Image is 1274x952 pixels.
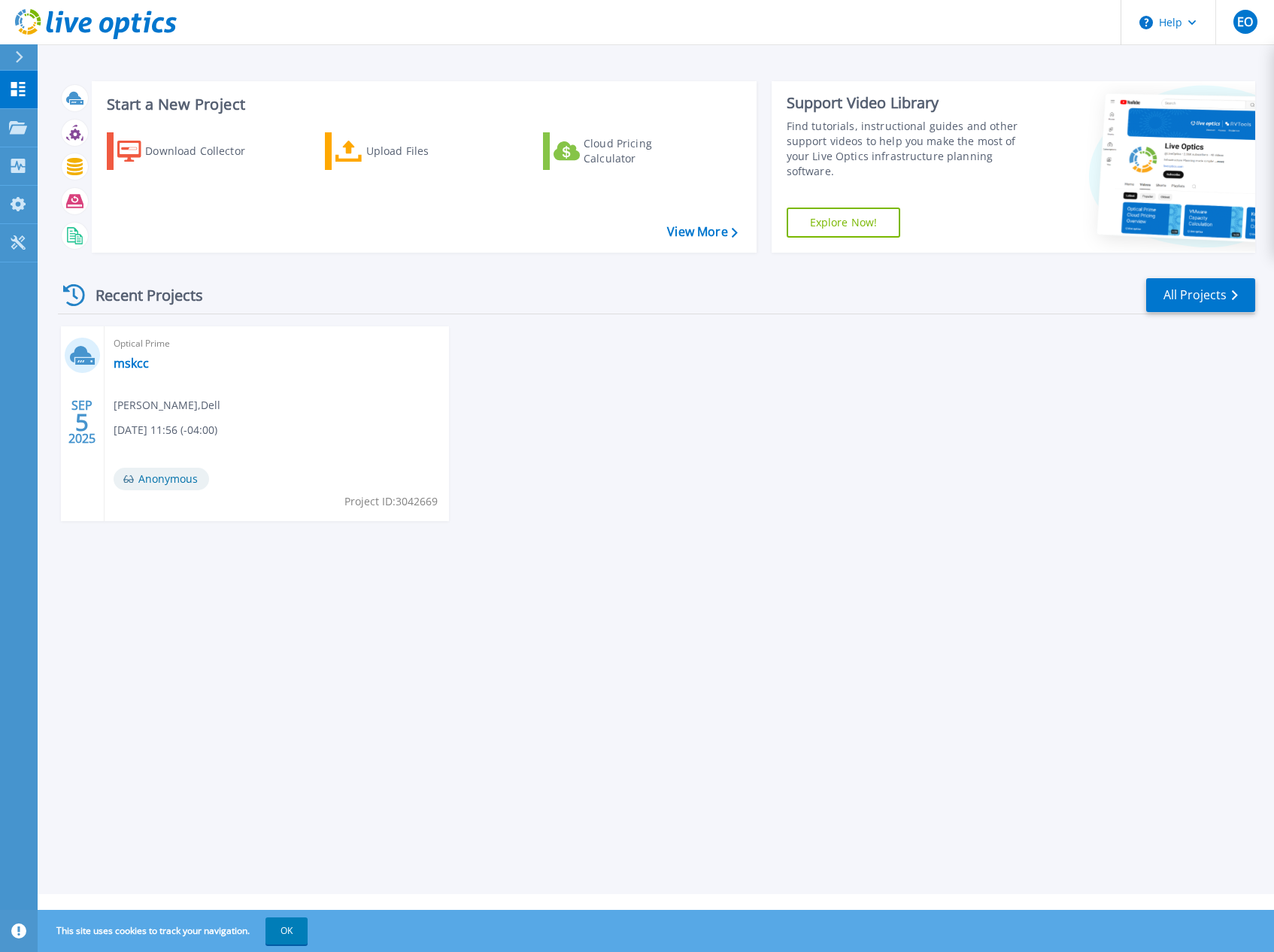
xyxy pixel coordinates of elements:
[1146,278,1255,312] a: All Projects
[114,397,220,414] span: [PERSON_NAME] , Dell
[787,119,1031,179] div: Find tutorials, instructional guides and other support videos to help you make the most of your L...
[584,136,704,166] div: Cloud Pricing Calculator
[1237,16,1253,28] span: EO
[75,416,89,429] span: 5
[68,395,96,450] div: SEP 2025
[325,132,493,170] a: Upload Files
[114,422,217,438] span: [DATE] 11:56 (-04:00)
[107,132,275,170] a: Download Collector
[114,335,440,352] span: Optical Prime
[41,917,308,944] span: This site uses cookies to track your navigation.
[145,136,265,166] div: Download Collector
[265,917,308,944] button: OK
[114,468,209,490] span: Anonymous
[366,136,487,166] div: Upload Files
[787,208,901,238] a: Explore Now!
[107,96,737,113] h3: Start a New Project
[58,277,223,314] div: Recent Projects
[667,225,737,239] a: View More
[787,93,1031,113] div: Support Video Library
[344,493,438,510] span: Project ID: 3042669
[543,132,711,170] a: Cloud Pricing Calculator
[114,356,149,371] a: mskcc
